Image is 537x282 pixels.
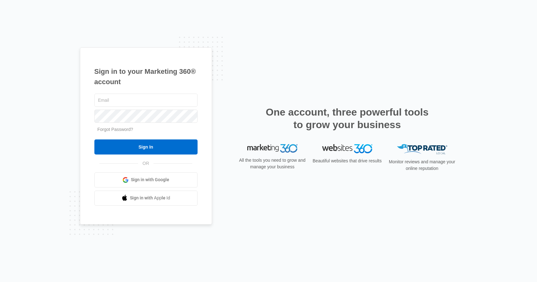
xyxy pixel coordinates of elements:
span: Sign in with Apple Id [130,195,170,201]
a: Forgot Password? [98,127,133,132]
input: Sign In [94,139,198,155]
p: All the tools you need to grow and manage your business [237,157,308,170]
h2: One account, three powerful tools to grow your business [264,106,431,131]
p: Monitor reviews and manage your online reputation [387,159,457,172]
img: Websites 360 [322,144,372,153]
p: Beautiful websites that drive results [312,158,383,164]
span: Sign in with Google [131,176,169,183]
input: Email [94,94,198,107]
img: Marketing 360 [247,144,298,153]
h1: Sign in to your Marketing 360® account [94,66,198,87]
a: Sign in with Apple Id [94,191,198,206]
img: Top Rated Local [397,144,447,155]
span: OR [138,160,154,167]
a: Sign in with Google [94,172,198,187]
